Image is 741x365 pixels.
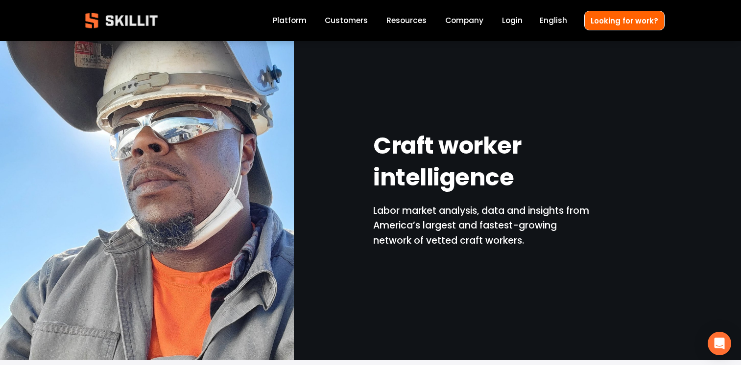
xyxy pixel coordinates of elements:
div: language picker [540,14,567,27]
a: Platform [273,14,307,27]
a: folder dropdown [386,14,427,27]
img: Skillit [77,6,166,35]
a: Company [445,14,483,27]
div: Open Intercom Messenger [708,332,731,355]
a: Login [502,14,523,27]
a: Looking for work? [584,11,665,30]
p: Labor market analysis, data and insights from America’s largest and fastest-growing network of ve... [373,204,590,249]
span: Resources [386,15,427,26]
a: Customers [325,14,368,27]
strong: Craft worker intelligence [373,128,526,199]
span: English [540,15,567,26]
